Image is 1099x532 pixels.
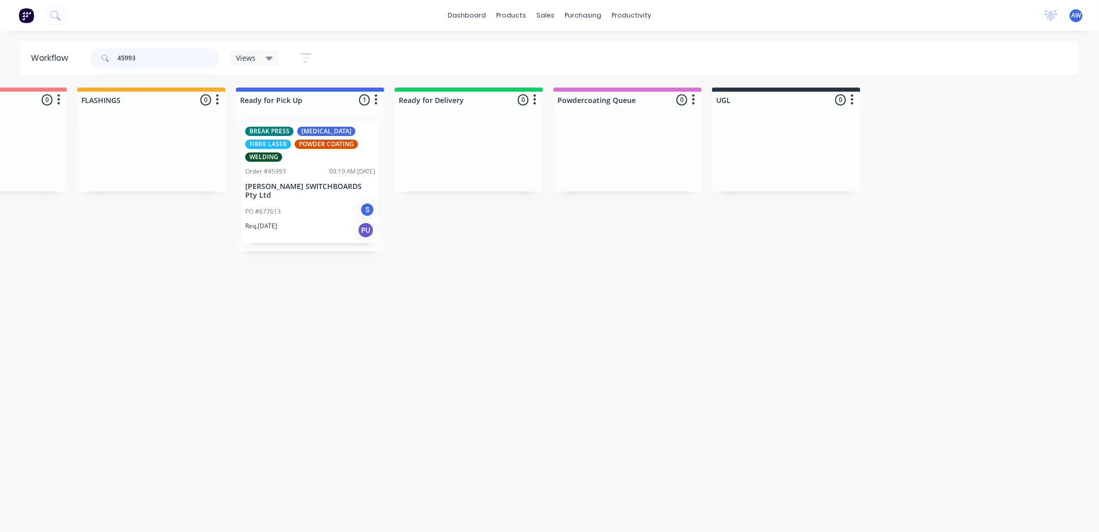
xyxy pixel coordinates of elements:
[491,8,531,23] div: products
[1071,11,1081,20] span: AW
[245,152,282,162] div: WELDING
[358,222,374,238] div: PU
[360,202,375,217] div: S
[245,140,291,149] div: FIBRE LASER
[19,8,34,23] img: Factory
[295,140,358,149] div: POWDER COATING
[245,127,294,136] div: BREAK PRESS
[531,8,560,23] div: sales
[245,167,286,176] div: Order #45993
[245,221,277,231] p: Req. [DATE]
[117,48,219,68] input: Search for orders...
[236,53,256,63] span: Views
[560,8,606,23] div: purchasing
[297,127,356,136] div: [MEDICAL_DATA]
[606,8,656,23] div: productivity
[31,52,73,64] div: Workflow
[329,167,375,176] div: 09:19 AM [DATE]
[241,123,379,243] div: BREAK PRESS[MEDICAL_DATA]FIBRE LASERPOWDER COATINGWELDINGOrder #4599309:19 AM [DATE][PERSON_NAME]...
[245,207,281,216] p: PO #677613
[443,8,491,23] a: dashboard
[245,182,375,200] p: [PERSON_NAME] SWITCHBOARDS Pty Ltd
